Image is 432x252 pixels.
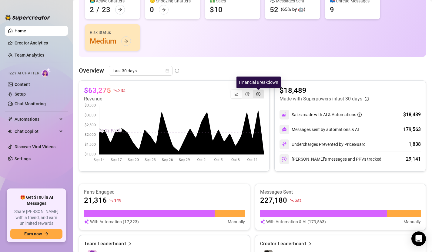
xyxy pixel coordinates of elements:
[15,114,58,124] span: Automations
[10,229,62,239] button: Earn nowarrow-right
[84,95,125,103] article: Revenue
[15,101,46,106] a: Chat Monitoring
[282,142,287,147] img: svg%3e
[15,53,44,57] a: Team Analytics
[330,5,334,15] div: 9
[15,38,63,48] a: Creator Analytics
[357,113,362,117] span: info-circle
[84,189,245,195] article: Fans Engaged
[84,86,111,95] article: $63,275
[280,154,381,164] div: [PERSON_NAME]’s messages and PPVs tracked
[150,5,154,15] div: 0
[404,218,421,225] article: Manually
[90,218,139,225] article: With Automation (17,323)
[79,66,104,75] article: Overview
[128,240,132,247] span: right
[8,129,12,133] img: Chat Copilot
[114,197,121,203] span: 14 %
[42,68,51,77] img: AI Chatter
[230,89,264,99] div: segmented control
[280,86,369,95] article: $18,489
[409,141,421,148] div: 1,838
[8,117,13,122] span: thunderbolt
[124,39,128,43] span: arrow-right
[113,88,118,93] span: fall
[15,156,31,161] a: Settings
[282,127,287,132] img: svg%3e
[282,112,287,117] img: svg%3e
[162,8,166,12] span: arrow-right
[15,92,26,97] a: Setup
[260,195,287,205] article: 227,180
[10,195,62,206] span: 🎁 Get $100 in AI Messages
[290,198,294,202] span: fall
[84,195,107,205] article: 21,316
[270,5,278,15] div: 52
[175,69,179,73] span: info-circle
[266,218,326,225] article: With Automation & AI (179,563)
[256,92,260,96] span: dollar-circle
[15,144,55,149] a: Discover Viral Videos
[292,111,362,118] div: Sales made with AI & Automations
[118,87,125,93] span: 23 %
[260,240,306,247] article: Creator Leaderboard
[90,29,135,36] div: Risk Status
[281,6,305,13] div: (65% by 🤖)
[10,209,62,227] span: Share [PERSON_NAME] with a friend, and earn unlimited rewards
[15,28,26,33] a: Home
[411,231,426,246] div: Open Intercom Messenger
[102,5,110,15] div: 23
[280,125,359,134] div: Messages sent by automations & AI
[245,92,249,96] span: pie-chart
[234,92,239,96] span: line-chart
[280,139,366,149] div: Undercharges Prevented by PriceGuard
[44,232,49,236] span: arrow-right
[403,126,421,133] div: 179,563
[84,240,126,247] article: Team Leaderboard
[294,197,301,203] span: 53 %
[228,218,245,225] article: Manually
[90,5,94,15] div: 2
[406,155,421,163] div: 29,141
[166,69,169,73] span: calendar
[84,218,89,225] img: svg%3e
[5,15,50,21] img: logo-BBDzfeDw.svg
[109,198,113,202] span: fall
[112,66,169,75] span: Last 30 days
[308,240,312,247] span: right
[282,156,287,162] img: svg%3e
[236,77,281,88] div: Financial Breakdown
[24,231,42,236] span: Earn now
[260,189,421,195] article: Messages Sent
[403,111,421,118] div: $18,489
[280,95,362,103] article: Made with Superpowers in last 30 days
[15,126,58,136] span: Chat Copilot
[210,5,223,15] div: $10
[15,82,30,87] a: Content
[260,218,265,225] img: svg%3e
[8,70,39,76] span: Izzy AI Chatter
[365,97,369,101] span: info-circle
[118,8,122,12] span: arrow-right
